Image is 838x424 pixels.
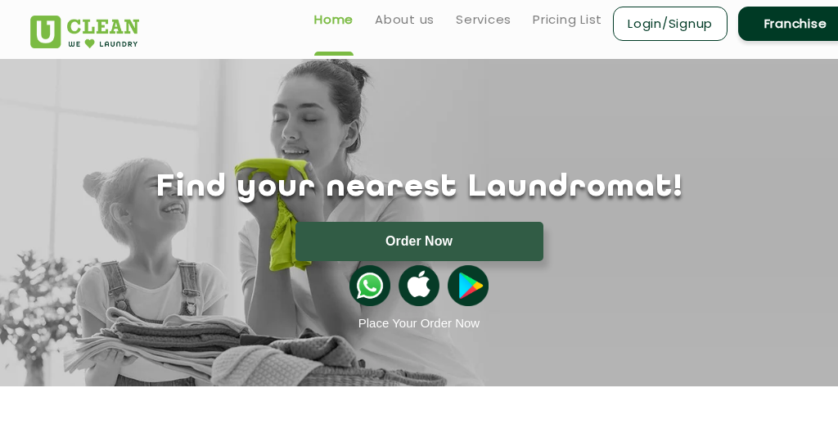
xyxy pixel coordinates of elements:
img: apple-icon.png [399,265,439,306]
a: Services [456,10,511,29]
img: UClean Laundry and Dry Cleaning [30,16,139,48]
a: About us [375,10,435,29]
a: Pricing List [533,10,602,29]
a: Home [314,10,354,29]
button: Order Now [295,222,543,261]
a: Place Your Order Now [358,316,480,330]
img: whatsappicon.png [349,265,390,306]
a: Login/Signup [613,7,728,41]
img: playstoreicon.png [448,265,489,306]
h1: Find your nearest Laundromat! [18,169,820,205]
